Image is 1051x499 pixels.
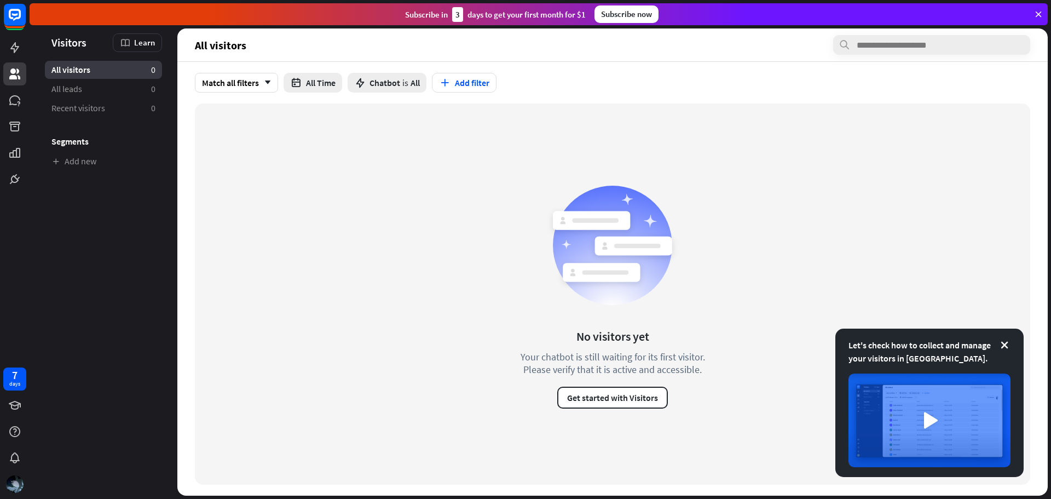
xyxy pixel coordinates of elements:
a: 7 days [3,368,26,391]
span: All leads [51,83,82,95]
button: Add filter [432,73,496,93]
span: is [402,77,408,88]
div: Subscribe in days to get your first month for $1 [405,7,586,22]
aside: 0 [151,102,155,114]
span: Chatbot [369,77,400,88]
button: Get started with Visitors [557,387,668,409]
span: All visitors [195,39,246,51]
button: All Time [284,73,342,93]
div: days [9,380,20,388]
div: Match all filters [195,73,278,93]
a: Add new [45,152,162,170]
i: arrow_down [259,79,271,86]
button: Open LiveChat chat widget [9,4,42,37]
div: 7 [12,370,18,380]
a: All leads 0 [45,80,162,98]
span: Visitors [51,36,86,49]
div: Your chatbot is still waiting for its first visitor. Please verify that it is active and accessible. [500,351,725,376]
span: Learn [134,37,155,48]
img: image [848,374,1010,467]
div: Let's check how to collect and manage your visitors in [GEOGRAPHIC_DATA]. [848,339,1010,365]
h3: Segments [45,136,162,147]
span: All visitors [51,64,90,76]
div: 3 [452,7,463,22]
span: All [411,77,420,88]
a: Recent visitors 0 [45,99,162,117]
span: Recent visitors [51,102,105,114]
div: No visitors yet [576,329,649,344]
div: Subscribe now [594,5,659,23]
aside: 0 [151,83,155,95]
aside: 0 [151,64,155,76]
